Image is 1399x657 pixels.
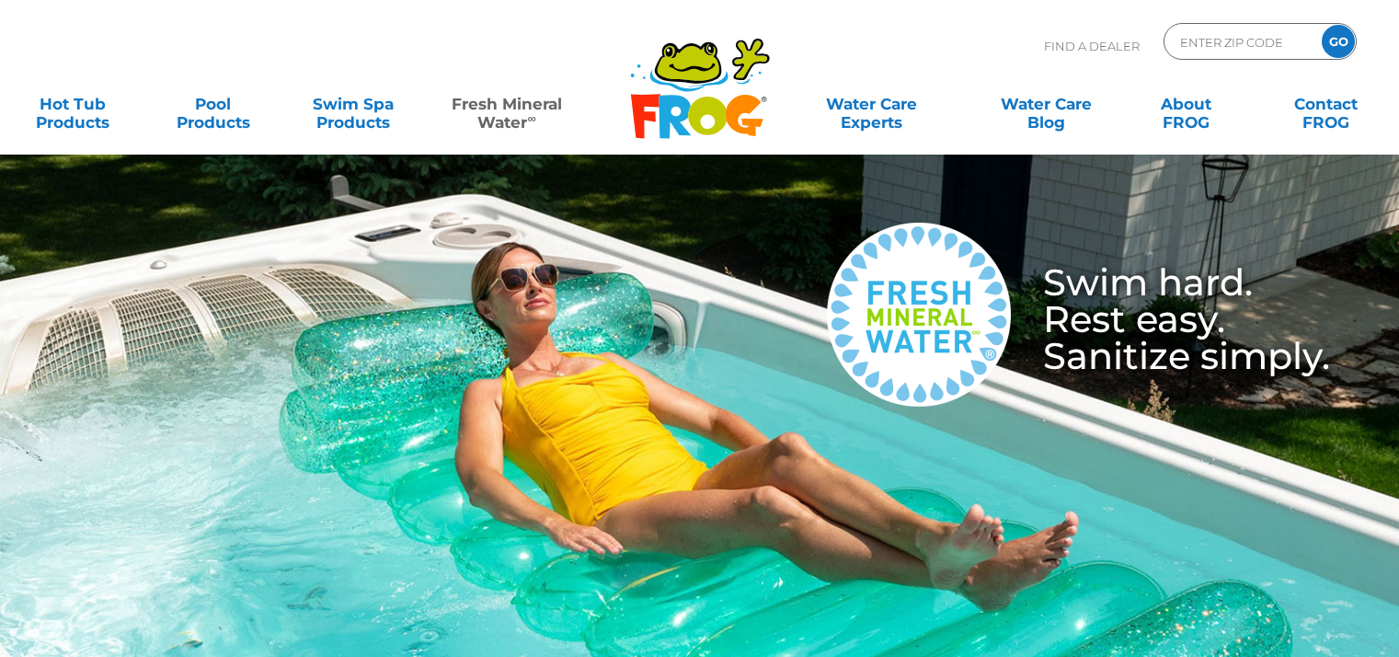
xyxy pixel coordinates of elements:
sup: ∞ [527,111,535,125]
a: Fresh MineralWater∞ [439,86,575,122]
input: GO [1322,25,1355,58]
a: ContactFROG [1272,86,1381,122]
a: AboutFROG [1131,86,1240,122]
a: Hot TubProducts [18,86,127,122]
h3: Swim hard. Rest easy. Sanitize simply. [1011,264,1330,375]
a: Water CareBlog [992,86,1100,122]
p: Find A Dealer [1044,23,1140,69]
input: Zip Code Form [1178,29,1302,55]
a: PoolProducts [158,86,267,122]
a: Water CareExperts [783,86,960,122]
a: Swim SpaProducts [299,86,407,122]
